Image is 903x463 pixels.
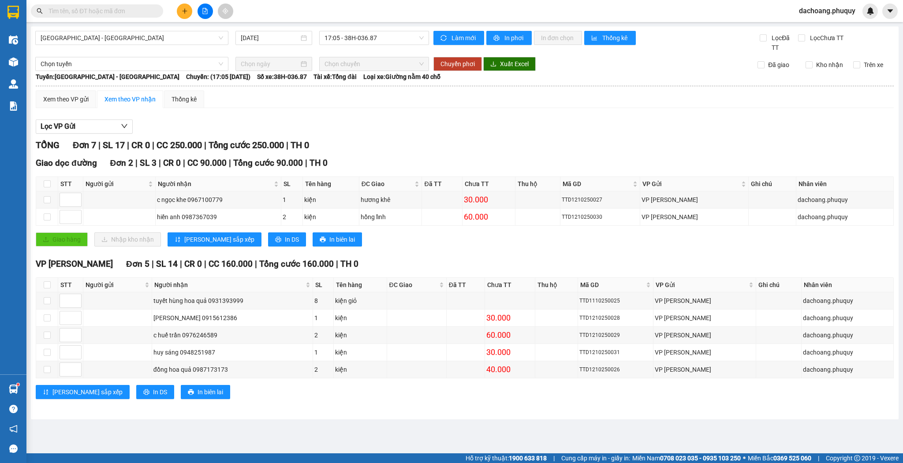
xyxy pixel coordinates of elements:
span: aim [222,8,228,14]
button: bar-chartThống kê [584,31,636,45]
img: warehouse-icon [9,79,18,89]
th: Nhân viên [802,278,894,292]
span: [PERSON_NAME] sắp xếp [184,235,254,244]
span: CC 250.000 [157,140,202,150]
span: ⚪️ [743,456,746,460]
span: caret-down [886,7,894,15]
div: TTD1210250028 [579,314,652,322]
b: Tuyến: [GEOGRAPHIC_DATA] - [GEOGRAPHIC_DATA] [36,73,179,80]
div: VP [PERSON_NAME] [655,330,755,340]
button: caret-down [882,4,898,19]
img: warehouse-icon [9,35,18,45]
span: Chọn chuyến [325,57,424,71]
button: printerIn phơi [486,31,532,45]
div: dachoang.phuquy [803,313,892,323]
div: dachoang.phuquy [803,365,892,374]
sup: 1 [17,383,19,386]
div: kiện [304,195,358,205]
th: Chưa TT [463,177,515,191]
span: | [180,259,182,269]
th: Tên hàng [334,278,387,292]
div: Thống kê [172,94,197,104]
button: Chuyển phơi [433,57,482,71]
span: Kho nhận [813,60,847,70]
span: SL 3 [140,158,157,168]
span: Lọc VP Gửi [41,121,75,132]
span: | [183,158,185,168]
span: | [135,158,138,168]
span: Xuất Excel [500,59,529,69]
div: VP [PERSON_NAME] [655,313,755,323]
span: Đơn 2 [110,158,134,168]
div: TTD1210250026 [579,366,652,374]
td: VP Ngọc Hồi [653,344,757,361]
span: printer [493,35,501,42]
div: c ngọc khe 0967100779 [157,195,280,205]
div: 40.000 [486,363,534,376]
span: [PERSON_NAME] sắp xếp [52,387,123,397]
td: VP Ngọc Hồi [640,191,749,209]
div: 2 [314,365,332,374]
span: | [255,259,257,269]
td: TTD1210250026 [578,361,653,378]
div: 30.000 [486,312,534,324]
div: dachoang.phuquy [803,296,892,306]
div: kiện [335,330,385,340]
div: 1 [283,195,301,205]
div: VP [PERSON_NAME] [642,212,747,222]
td: VP Ngọc Hồi [653,361,757,378]
div: dachoang.phuquy [798,195,892,205]
span: | [229,158,231,168]
span: TH 0 [340,259,358,269]
div: TTD1110250025 [579,297,652,305]
span: Trên xe [860,60,887,70]
span: CR 0 [184,259,202,269]
span: printer [143,389,149,396]
div: 60.000 [486,329,534,341]
th: Đã TT [447,278,485,292]
span: CR 0 [163,158,181,168]
span: Hỗ trợ kỹ thuật: [466,453,547,463]
span: Chọn tuyến [41,57,223,71]
span: | [553,453,555,463]
span: copyright [854,455,860,461]
span: CR 0 [131,140,150,150]
div: dachoang.phuquy [803,330,892,340]
span: Làm mới [451,33,477,43]
div: TTD1210250031 [579,348,652,357]
span: Số xe: 38H-036.87 [257,72,307,82]
div: TTD1210250029 [579,331,652,340]
span: printer [188,389,194,396]
span: | [152,259,154,269]
span: Đơn 5 [126,259,149,269]
span: plus [182,8,188,14]
span: Miền Bắc [748,453,811,463]
div: VP [PERSON_NAME] [655,296,755,306]
span: | [204,259,206,269]
span: In biên lai [329,235,355,244]
div: 30.000 [486,346,534,358]
td: TTD1210250030 [560,209,640,226]
span: | [98,140,101,150]
div: hồng lỉnh [361,212,421,222]
span: In DS [285,235,299,244]
span: Tổng cước 250.000 [209,140,284,150]
div: 1 [314,313,332,323]
button: syncLàm mới [433,31,484,45]
td: TTD1210250028 [578,310,653,327]
span: ĐC Giao [389,280,437,290]
button: printerIn DS [136,385,174,399]
span: Người gửi [86,280,143,290]
div: 1 [314,347,332,357]
div: 60.000 [464,211,514,223]
img: solution-icon [9,101,18,111]
button: Lọc VP Gửi [36,119,133,134]
span: TỔNG [36,140,60,150]
th: Chưa TT [485,278,535,292]
button: sort-ascending[PERSON_NAME] sắp xếp [36,385,130,399]
span: printer [320,236,326,243]
span: In biên lai [198,387,223,397]
button: file-add [198,4,213,19]
td: TTD1210250027 [560,191,640,209]
div: VP [PERSON_NAME] [642,195,747,205]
